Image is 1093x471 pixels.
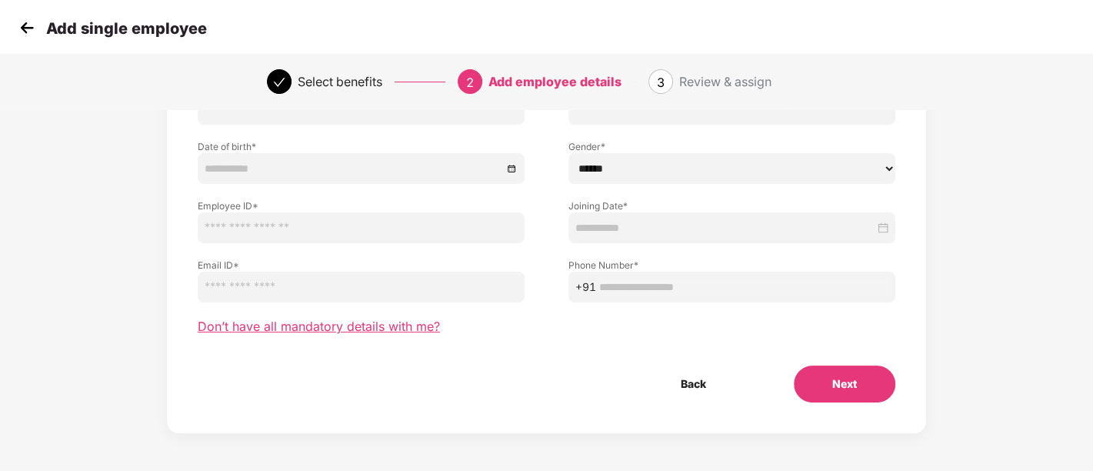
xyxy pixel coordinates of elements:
span: 3 [657,75,665,90]
label: Email ID [198,259,525,272]
label: Gender [568,140,895,153]
label: Phone Number [568,259,895,272]
span: +91 [575,279,596,296]
div: Add employee details [488,69,621,94]
span: Don’t have all mandatory details with me? [198,319,440,335]
div: Select benefits [298,69,382,94]
span: check [273,76,285,89]
div: Review & assign [679,69,771,94]
label: Date of birth [198,140,525,153]
label: Employee ID [198,199,525,212]
img: svg+xml;base64,PHN2ZyB4bWxucz0iaHR0cDovL3d3dy53My5vcmcvMjAwMC9zdmciIHdpZHRoPSIzMCIgaGVpZ2h0PSIzMC... [15,16,38,39]
span: 2 [466,75,474,90]
button: Next [794,366,895,403]
button: Back [642,366,745,403]
label: Joining Date [568,199,895,212]
p: Add single employee [46,19,207,38]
